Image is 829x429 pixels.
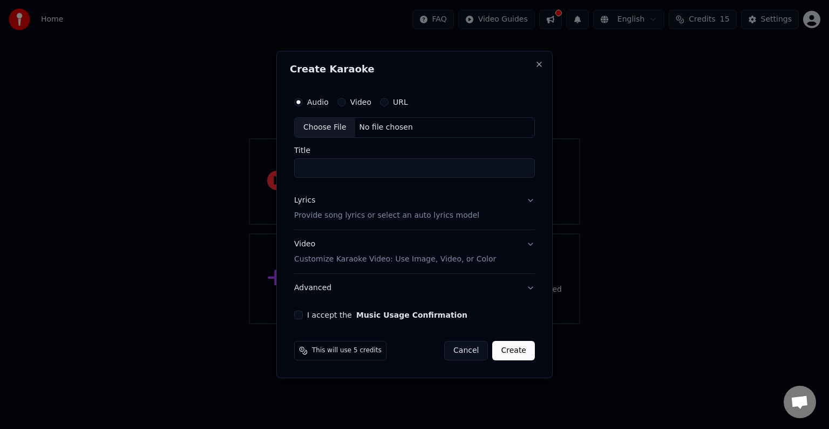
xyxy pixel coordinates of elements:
p: Customize Karaoke Video: Use Image, Video, or Color [294,254,496,265]
label: Audio [307,98,329,106]
span: This will use 5 credits [312,346,382,355]
div: Choose File [295,118,355,137]
button: Create [492,341,535,360]
div: Video [294,239,496,265]
button: VideoCustomize Karaoke Video: Use Image, Video, or Color [294,230,535,273]
button: I accept the [356,311,467,319]
button: Cancel [444,341,488,360]
button: Advanced [294,274,535,302]
h2: Create Karaoke [290,64,539,74]
label: Title [294,146,535,154]
label: I accept the [307,311,467,319]
button: LyricsProvide song lyrics or select an auto lyrics model [294,186,535,230]
p: Provide song lyrics or select an auto lyrics model [294,210,479,221]
label: URL [393,98,408,106]
div: No file chosen [355,122,417,133]
div: Lyrics [294,195,315,206]
label: Video [350,98,371,106]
